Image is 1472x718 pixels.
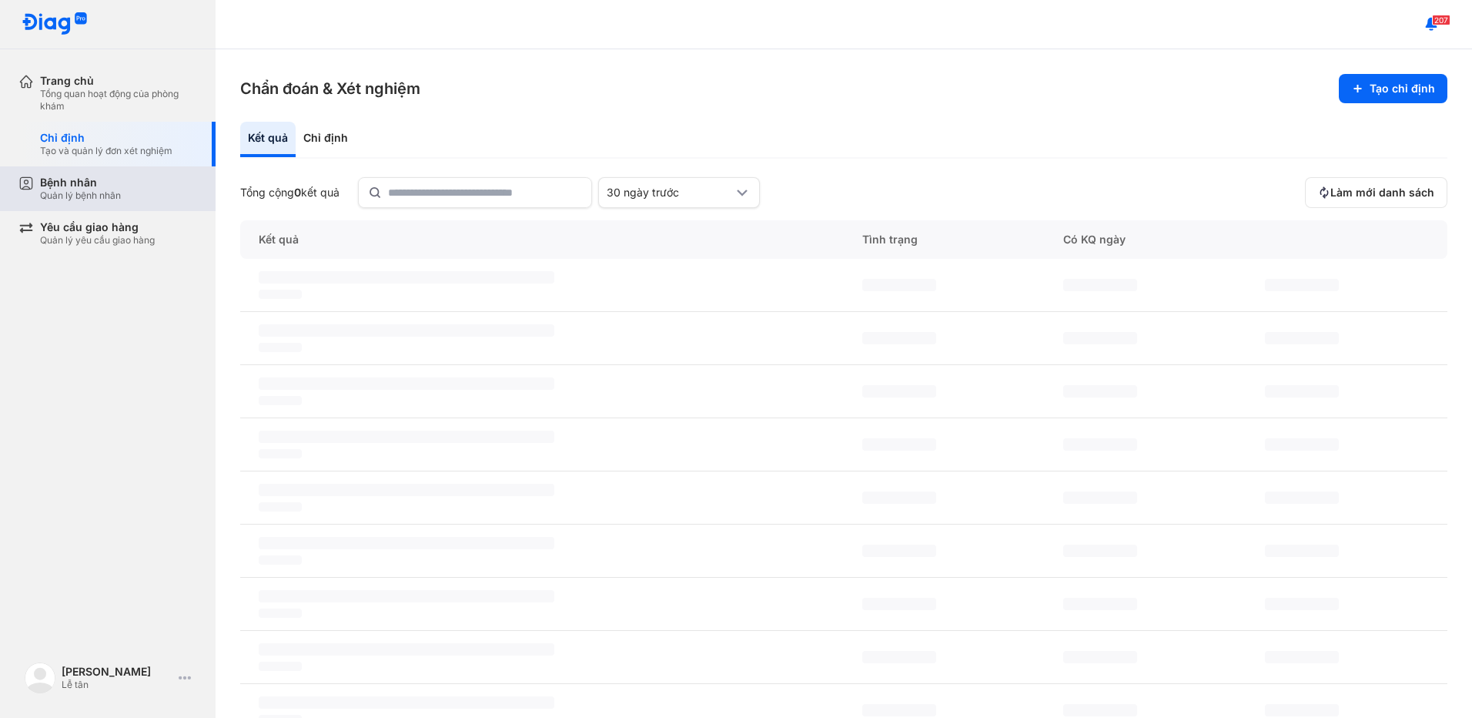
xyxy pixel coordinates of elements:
span: ‌ [259,590,554,602]
span: ‌ [259,555,302,565]
span: ‌ [1265,385,1339,398]
span: ‌ [862,385,936,398]
div: Bệnh nhân [40,176,121,190]
img: logo [22,12,88,36]
div: Chỉ định [296,122,356,157]
span: ‌ [862,545,936,557]
div: Kết quả [240,220,844,259]
span: ‌ [259,377,554,390]
span: ‌ [259,290,302,299]
div: Chỉ định [40,131,172,145]
span: ‌ [862,651,936,663]
span: ‌ [1063,492,1137,504]
span: ‌ [259,343,302,352]
span: ‌ [1265,492,1339,504]
div: Kết quả [240,122,296,157]
span: 0 [294,186,301,199]
button: Tạo chỉ định [1339,74,1447,103]
span: ‌ [259,609,302,618]
div: Lễ tân [62,679,172,691]
span: ‌ [1063,598,1137,610]
span: ‌ [1063,385,1137,398]
div: Tổng cộng kết quả [240,186,340,200]
span: ‌ [1265,332,1339,344]
div: [PERSON_NAME] [62,665,172,679]
span: ‌ [259,662,302,671]
span: ‌ [1265,651,1339,663]
span: Làm mới danh sách [1330,186,1434,200]
span: ‌ [862,492,936,504]
div: Tạo và quản lý đơn xét nghiệm [40,145,172,157]
span: ‌ [259,449,302,458]
span: ‌ [259,537,554,549]
span: ‌ [862,704,936,716]
span: ‌ [259,431,554,443]
div: Trang chủ [40,74,197,88]
span: ‌ [1265,438,1339,451]
span: ‌ [259,271,554,284]
span: ‌ [1063,279,1137,291]
h3: Chẩn đoán & Xét nghiệm [240,78,420,99]
span: ‌ [1265,598,1339,610]
span: ‌ [862,438,936,451]
img: logo [25,663,55,693]
span: 207 [1432,15,1450,25]
span: ‌ [259,696,554,709]
span: ‌ [1063,651,1137,663]
div: Có KQ ngày [1045,220,1246,259]
span: ‌ [1063,332,1137,344]
span: ‌ [1063,438,1137,451]
span: ‌ [862,332,936,344]
div: Quản lý yêu cầu giao hàng [40,234,155,247]
span: ‌ [259,324,554,337]
span: ‌ [862,279,936,291]
span: ‌ [1265,704,1339,716]
span: ‌ [259,502,302,512]
span: ‌ [1063,704,1137,716]
span: ‌ [862,598,936,610]
span: ‌ [1265,279,1339,291]
div: Quản lý bệnh nhân [40,190,121,202]
div: Tình trạng [844,220,1045,259]
span: ‌ [1063,545,1137,557]
span: ‌ [259,643,554,656]
button: Làm mới danh sách [1305,177,1447,208]
div: 30 ngày trước [607,186,733,200]
span: ‌ [259,484,554,496]
div: Yêu cầu giao hàng [40,220,155,234]
span: ‌ [1265,545,1339,557]
div: Tổng quan hoạt động của phòng khám [40,88,197,112]
span: ‌ [259,396,302,405]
